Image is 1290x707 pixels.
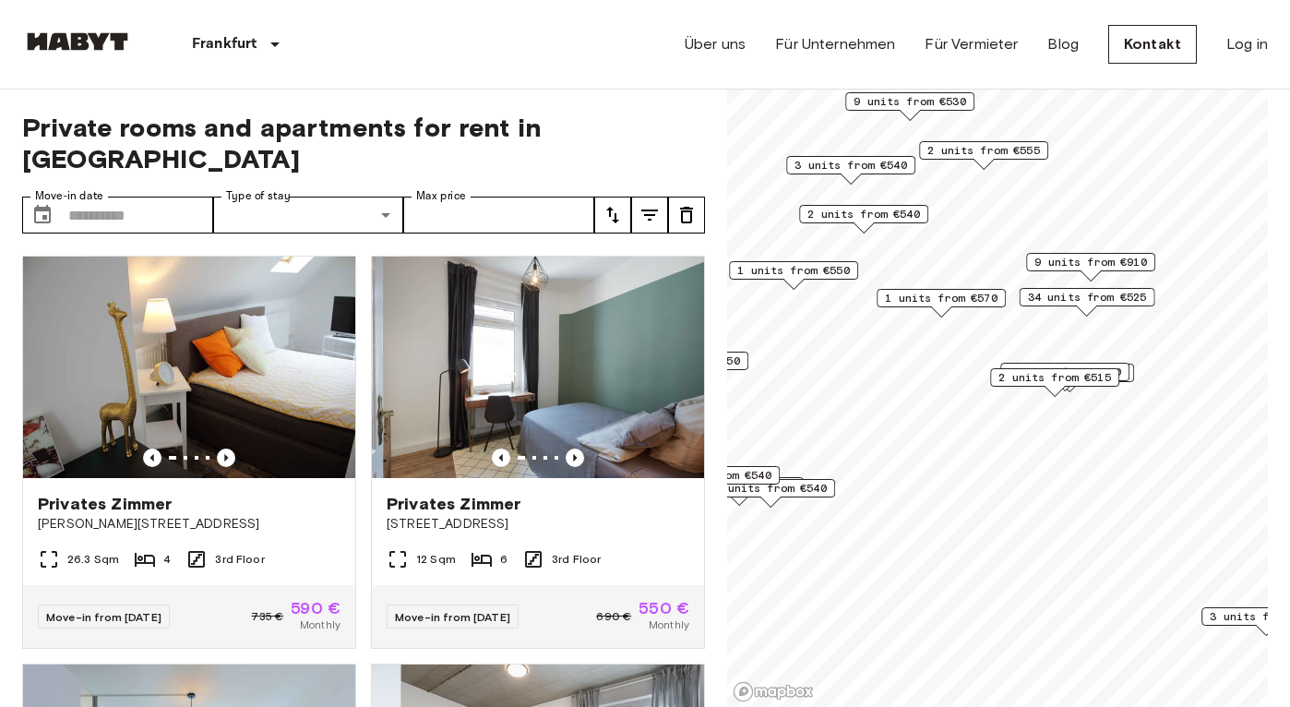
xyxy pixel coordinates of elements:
label: Max price [416,188,466,204]
span: 1 units from €570 [885,290,997,306]
a: Mapbox logo [733,681,814,702]
button: tune [631,197,668,234]
div: Map marker [1000,363,1129,391]
p: Frankfurt [192,33,257,55]
button: Previous image [566,449,584,467]
button: Choose date [24,197,61,234]
span: 1 units from €540 [714,480,827,497]
a: Marketing picture of unit DE-04-007-001-04HFPrevious imagePrevious imagePrivates Zimmer[PERSON_NA... [22,256,356,649]
span: 690 € [596,608,631,625]
div: Map marker [1020,288,1155,317]
span: Monthly [300,617,340,633]
span: 735 € [251,608,283,625]
img: Habyt [22,32,133,51]
div: Map marker [877,289,1006,318]
span: 3 units from €550 [627,353,740,369]
span: [PERSON_NAME][STREET_ADDRESS] [38,515,340,533]
span: 1 units from €550 [737,262,850,279]
span: 3 units from €540 [794,157,907,174]
span: 12 Sqm [416,551,456,568]
a: Log in [1226,33,1268,55]
div: Map marker [845,92,974,121]
span: 3rd Floor [215,551,264,568]
span: 550 € [639,600,689,617]
span: 26.3 Sqm [67,551,119,568]
span: 9 units from €910 [1034,254,1147,270]
span: 590 € [291,600,340,617]
span: Privates Zimmer [387,493,520,515]
span: 4 [163,551,171,568]
span: 2 units from €555 [927,142,1040,159]
div: Map marker [919,141,1048,170]
span: 2 units from €510 [1009,364,1121,380]
div: Map marker [786,156,915,185]
a: Über uns [685,33,746,55]
div: Map marker [729,261,858,290]
span: Move-in from [DATE] [395,610,510,624]
span: 34 units from €525 [1028,289,1147,306]
img: Marketing picture of unit DE-04-007-001-04HF [23,257,355,478]
button: tune [668,197,705,234]
span: Privates Zimmer [38,493,172,515]
span: 9 units from €530 [854,93,966,110]
label: Type of stay [226,188,291,204]
span: 2 units from €515 [998,369,1111,386]
button: Previous image [492,449,510,467]
span: Monthly [649,617,689,633]
a: Kontakt [1108,25,1197,64]
span: Private rooms and apartments for rent in [GEOGRAPHIC_DATA] [22,112,705,174]
button: tune [594,197,631,234]
a: Marketing picture of unit DE-04-039-001-01HFPrevious imagePrevious imagePrivates Zimmer[STREET_AD... [371,256,705,649]
img: Marketing picture of unit DE-04-039-001-01HF [372,257,704,478]
div: Map marker [799,205,928,234]
a: Für Unternehmen [775,33,895,55]
span: 6 [500,551,508,568]
span: Move-in from [DATE] [46,610,161,624]
div: Map marker [990,368,1119,397]
span: 1 units from €540 [659,467,771,484]
button: Previous image [143,449,161,467]
button: Previous image [217,449,235,467]
span: 3rd Floor [552,551,601,568]
span: [STREET_ADDRESS] [387,515,689,533]
span: 2 units from €540 [807,206,920,222]
a: Für Vermieter [925,33,1018,55]
div: Map marker [1026,253,1155,282]
a: Blog [1047,33,1079,55]
label: Move-in date [35,188,103,204]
